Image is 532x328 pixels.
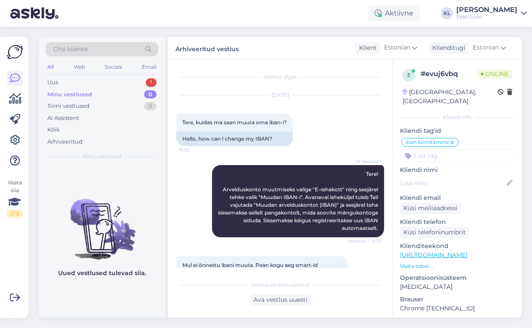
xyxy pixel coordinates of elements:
[400,178,505,188] input: Lisa nimi
[407,72,411,78] span: e
[47,102,89,110] div: Tiimi vestlused
[46,61,55,73] div: All
[400,304,515,313] p: Chrome [TECHNICAL_ID]
[403,88,498,106] div: [GEOGRAPHIC_DATA], [GEOGRAPHIC_DATA]
[103,61,124,73] div: Socials
[400,242,515,251] p: Klienditeekond
[175,42,239,54] label: Arhiveeritud vestlus
[400,149,515,162] input: Lisa tag
[421,69,477,79] div: # evuj6vbq
[400,113,515,121] div: Kliendi info
[39,184,165,261] img: No chats
[7,179,22,218] div: Vaata siia
[400,282,515,291] p: [MEDICAL_DATA]
[7,44,23,60] img: Askly Logo
[400,262,515,270] p: Vaata edasi ...
[140,61,158,73] div: Email
[400,193,515,202] p: Kliendi email
[477,69,512,79] span: Online
[473,43,499,52] span: Estonian
[47,114,79,123] div: AI Assistent
[400,273,515,282] p: Operatsioonisüsteem
[400,126,515,135] p: Kliendi tag'id
[53,45,88,54] span: Otsi kliente
[47,126,60,134] div: Kõik
[251,281,310,289] span: Vestlus on arhiveeritud
[400,251,467,259] a: [URL][DOMAIN_NAME]
[176,132,293,146] div: Hello, how can I change my IBAN?
[441,7,453,19] div: KL
[179,147,211,153] span: 15:33
[83,153,121,160] span: Minu vestlused
[456,6,527,20] a: [PERSON_NAME]Eesti Loto
[400,295,515,304] p: Brauser
[250,294,311,306] div: Ava vestlus uuesti
[176,73,384,81] div: Vestlus algas
[182,262,339,307] span: Mul ei õnnestu ibani muuta. Pean kogu aeg smart-id kodulehe avama [PERSON_NAME] sealt tagadi [PER...
[456,13,517,20] div: Eesti Loto
[7,210,22,218] div: 2 / 3
[58,269,146,278] p: Uued vestlused tulevad siia.
[144,90,157,99] div: 0
[47,78,58,87] div: Uus
[356,43,377,52] div: Klient
[182,119,287,126] span: Tere, kuidas ma saan muuta oma iban-i?
[176,91,384,99] div: [DATE]
[72,61,87,73] div: Web
[47,90,92,99] div: Minu vestlused
[456,6,517,13] div: [PERSON_NAME]
[348,238,381,244] span: Nähtud ✓ 15:33
[400,202,461,214] div: Küsi meiliaadressi
[400,218,515,227] p: Kliendi telefon
[146,78,157,87] div: 1
[429,43,465,52] div: Klienditugi
[368,6,420,21] div: Aktiivne
[406,140,449,145] span: iban kinnitamine
[144,102,157,110] div: 0
[349,158,381,165] span: AI Assistent
[384,43,410,52] span: Estonian
[47,138,83,146] div: Arhiveeritud
[400,227,469,238] div: Küsi telefoninumbrit
[400,166,515,175] p: Kliendi nimi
